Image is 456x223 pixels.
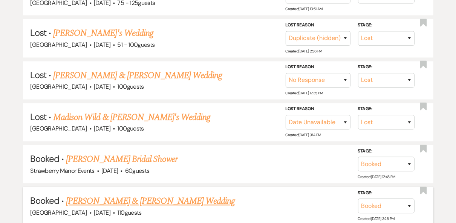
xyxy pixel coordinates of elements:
label: Stage: [358,105,415,113]
span: [DATE] [94,125,110,132]
span: Created: [DATE] 10:51 AM [286,6,323,11]
span: [DATE] [94,83,110,91]
span: Created: [DATE] 12:45 PM [358,174,395,179]
span: 51 - 100 guests [118,41,155,49]
span: 100 guests [118,125,144,132]
span: 100 guests [118,83,144,91]
a: Madison Wild & [PERSON_NAME]'s Wedding [53,111,211,124]
span: 60 guests [125,167,150,175]
a: [PERSON_NAME]'s Wedding [53,26,153,40]
span: Created: [DATE] 3:28 PM [358,216,395,221]
span: Lost [31,111,46,123]
span: Booked [31,195,59,206]
span: Created: [DATE] 3:14 PM [286,132,321,137]
span: Strawberry Manor Events [31,167,95,175]
label: Lost Reason [286,105,350,113]
span: Lost [31,69,46,81]
span: Created: [DATE] 2:56 PM [286,49,322,54]
label: Lost Reason [286,63,350,71]
a: [PERSON_NAME] & [PERSON_NAME] Wedding [53,69,222,82]
span: [DATE] [101,167,118,175]
span: [GEOGRAPHIC_DATA] [31,125,87,132]
span: Booked [31,153,59,165]
span: 110 guests [118,209,142,217]
span: Lost [31,27,46,38]
span: Created: [DATE] 12:35 PM [286,91,323,95]
span: [GEOGRAPHIC_DATA] [31,209,87,217]
span: [DATE] [94,41,110,49]
label: Stage: [358,63,415,71]
label: Stage: [358,189,415,197]
span: [DATE] [94,209,110,217]
label: Lost Reason [286,21,350,29]
a: [PERSON_NAME] & [PERSON_NAME] Wedding [66,194,235,208]
span: [GEOGRAPHIC_DATA] [31,83,87,91]
a: [PERSON_NAME] Bridal Shower [66,152,178,166]
span: [GEOGRAPHIC_DATA] [31,41,87,49]
label: Stage: [358,21,415,29]
label: Stage: [358,147,415,155]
